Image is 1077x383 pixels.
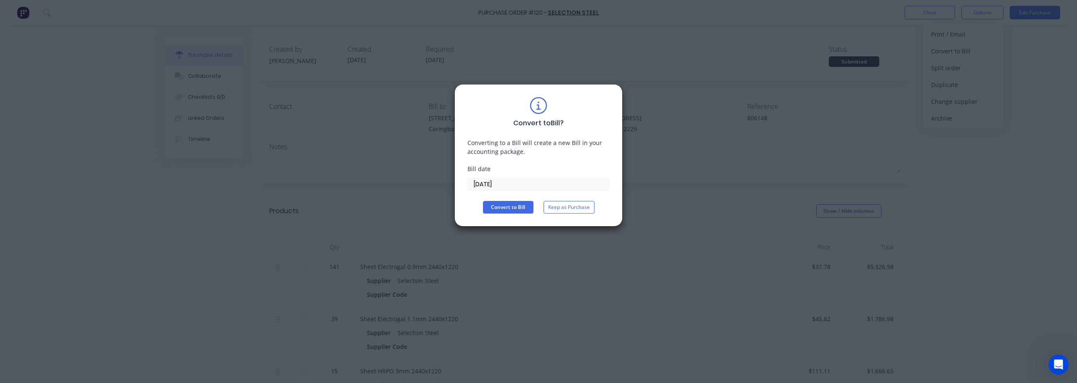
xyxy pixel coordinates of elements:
div: Convert to Bill ? [513,118,564,128]
button: Keep as Purchase [544,201,594,214]
iframe: Intercom live chat [1048,354,1069,375]
button: Convert to Bill [483,201,533,214]
div: Converting to a Bill will create a new Bill in your accounting package. [467,138,610,156]
div: Bill date [467,164,610,173]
